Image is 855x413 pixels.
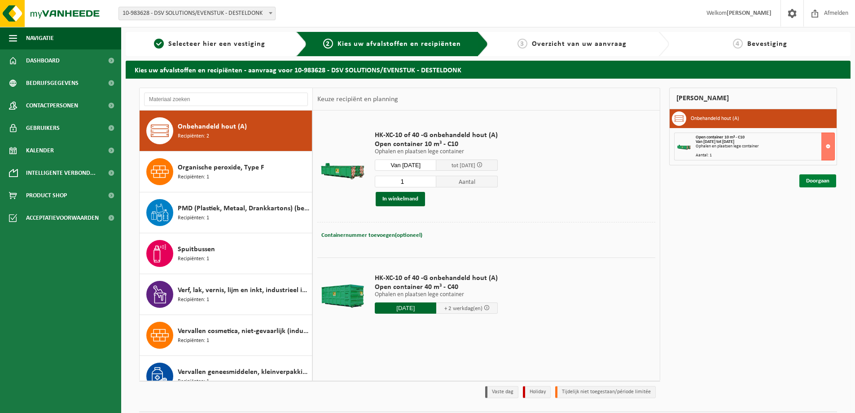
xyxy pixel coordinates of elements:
button: Onbehandeld hout (A) Recipiënten: 2 [140,111,312,151]
span: HK-XC-10 of 40 -G onbehandeld hout (A) [375,274,498,283]
button: Vervallen cosmetica, niet-gevaarlijk (industrieel) in kleinverpakking Recipiënten: 1 [140,315,312,356]
span: HK-XC-10 of 40 -G onbehandeld hout (A) [375,131,498,140]
span: Onbehandeld hout (A) [178,121,247,132]
span: 10-983628 - DSV SOLUTIONS/EVENSTUK - DESTELDONK [119,7,275,20]
span: Open container 10 m³ - C10 [696,135,745,140]
span: Recipiënten: 1 [178,377,209,386]
li: Holiday [523,386,551,398]
span: Recipiënten: 1 [178,337,209,345]
span: Vervallen cosmetica, niet-gevaarlijk (industrieel) in kleinverpakking [178,326,310,337]
span: 1 [154,39,164,49]
span: Open container 40 m³ - C40 [375,283,498,292]
button: In winkelmand [376,192,425,206]
h3: Onbehandeld hout (A) [691,111,739,126]
span: Aantal [436,176,498,187]
span: PMD (Plastiek, Metaal, Drankkartons) (bedrijven) [178,203,310,214]
button: Vervallen geneesmiddelen, kleinverpakking, niet gevaarlijk (industrieel) Recipiënten: 1 [140,356,312,397]
span: tot [DATE] [452,163,475,169]
span: Dashboard [26,49,60,72]
span: Navigatie [26,27,54,49]
span: 2 [323,39,333,49]
span: Recipiënten: 1 [178,296,209,304]
div: Ophalen en plaatsen lege container [696,144,834,149]
a: 1Selecteer hier een vestiging [130,39,289,49]
span: Recipiënten: 1 [178,214,209,222]
input: Materiaal zoeken [144,93,308,106]
input: Selecteer datum [375,302,436,314]
span: Bevestiging [747,40,787,48]
h2: Kies uw afvalstoffen en recipiënten - aanvraag voor 10-983628 - DSV SOLUTIONS/EVENSTUK - DESTELDONK [126,61,851,78]
span: Kies uw afvalstoffen en recipiënten [338,40,461,48]
input: Selecteer datum [375,160,436,171]
button: PMD (Plastiek, Metaal, Drankkartons) (bedrijven) Recipiënten: 1 [140,192,312,233]
span: Contactpersonen [26,94,78,117]
button: Organische peroxide, Type F Recipiënten: 1 [140,151,312,192]
div: [PERSON_NAME] [669,88,837,109]
span: Vervallen geneesmiddelen, kleinverpakking, niet gevaarlijk (industrieel) [178,367,310,377]
strong: [PERSON_NAME] [727,10,772,17]
span: Verf, lak, vernis, lijm en inkt, industrieel in kleinverpakking [178,285,310,296]
button: Spuitbussen Recipiënten: 1 [140,233,312,274]
button: Verf, lak, vernis, lijm en inkt, industrieel in kleinverpakking Recipiënten: 1 [140,274,312,315]
span: + 2 werkdag(en) [444,306,482,311]
p: Ophalen en plaatsen lege container [375,149,498,155]
span: Recipiënten: 1 [178,173,209,182]
span: Product Shop [26,184,67,207]
span: Organische peroxide, Type F [178,162,264,173]
strong: Van [DATE] tot [DATE] [696,139,734,144]
span: Spuitbussen [178,244,215,255]
span: Open container 10 m³ - C10 [375,140,498,149]
div: Aantal: 1 [696,153,834,158]
span: Gebruikers [26,117,60,139]
p: Ophalen en plaatsen lege container [375,292,498,298]
a: Doorgaan [799,174,836,187]
span: Intelligente verbond... [26,162,96,184]
span: 4 [733,39,743,49]
span: 10-983628 - DSV SOLUTIONS/EVENSTUK - DESTELDONK [118,7,276,20]
span: Containernummer toevoegen(optioneel) [321,232,422,238]
div: Keuze recipiënt en planning [313,88,403,111]
span: Acceptatievoorwaarden [26,207,99,229]
span: Kalender [26,139,54,162]
span: 3 [517,39,527,49]
span: Recipiënten: 1 [178,255,209,263]
span: Selecteer hier een vestiging [168,40,265,48]
button: Containernummer toevoegen(optioneel) [320,229,423,242]
span: Recipiënten: 2 [178,132,209,141]
span: Bedrijfsgegevens [26,72,79,94]
span: Overzicht van uw aanvraag [532,40,627,48]
li: Tijdelijk niet toegestaan/période limitée [555,386,656,398]
li: Vaste dag [485,386,518,398]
